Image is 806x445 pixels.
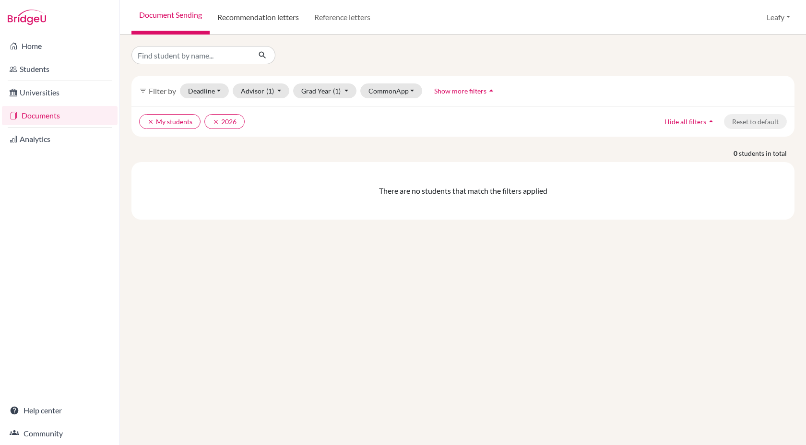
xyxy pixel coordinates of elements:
button: Grad Year(1) [293,83,356,98]
a: Help center [2,401,118,420]
a: Community [2,424,118,443]
button: Deadline [180,83,229,98]
i: arrow_drop_up [706,117,716,126]
i: arrow_drop_up [486,86,496,95]
strong: 0 [734,148,739,158]
button: Advisor(1) [233,83,290,98]
div: There are no students that match the filters applied [135,185,791,197]
a: Home [2,36,118,56]
button: Leafy [762,8,794,26]
a: Universities [2,83,118,102]
button: Hide all filtersarrow_drop_up [656,114,724,129]
span: students in total [739,148,794,158]
span: Filter by [149,86,176,95]
a: Documents [2,106,118,125]
img: Bridge-U [8,10,46,25]
i: clear [213,118,219,125]
input: Find student by name... [131,46,250,64]
button: clearMy students [139,114,201,129]
i: clear [147,118,154,125]
a: Students [2,59,118,79]
button: Show more filtersarrow_drop_up [426,83,504,98]
span: Show more filters [434,87,486,95]
span: Hide all filters [664,117,706,126]
button: clear2026 [204,114,245,129]
i: filter_list [139,87,147,94]
button: CommonApp [360,83,423,98]
span: (1) [266,87,274,95]
a: Analytics [2,129,118,149]
button: Reset to default [724,114,787,129]
span: (1) [333,87,341,95]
